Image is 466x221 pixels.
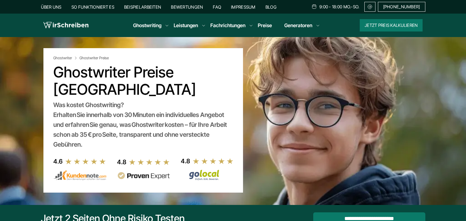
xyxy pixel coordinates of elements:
div: 4.8 [117,157,126,167]
a: Fachrichtungen [210,22,245,29]
a: Generatoren [284,22,312,29]
a: Ghostwriter [53,56,78,60]
div: 4.6 [53,156,63,166]
a: FAQ [213,4,221,10]
a: Ghostwriting [133,22,161,29]
img: Email [367,4,373,9]
div: 4.8 [181,156,190,166]
span: Ghostwriter Preise [79,56,109,60]
a: [PHONE_NUMBER] [378,2,425,12]
div: Was kostet Ghostwriting? Erhalten Sie innerhalb von 30 Minuten ein individuelles Angebot und erfa... [53,100,233,149]
img: logo wirschreiben [43,21,88,30]
h1: Ghostwriter Preise [GEOGRAPHIC_DATA] [53,64,233,98]
img: Schedule [311,4,317,9]
img: provenexpert reviews [117,172,170,180]
img: stars [192,158,234,165]
button: Jetzt Preis kalkulieren [360,19,423,31]
img: kundennote [53,170,106,181]
a: Beispielarbeiten [124,4,161,10]
a: Blog [265,4,277,10]
img: stars [129,159,170,165]
span: 9:00 - 18:00 Mo.-So. [319,4,359,9]
a: So funktioniert es [71,4,114,10]
img: Wirschreiben Bewertungen [181,169,234,181]
a: Impressum [231,4,256,10]
a: Über uns [41,4,62,10]
a: Leistungen [174,22,198,29]
img: stars [65,158,106,165]
a: Bewertungen [171,4,203,10]
a: Preise [258,22,272,28]
span: [PHONE_NUMBER] [383,4,420,9]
